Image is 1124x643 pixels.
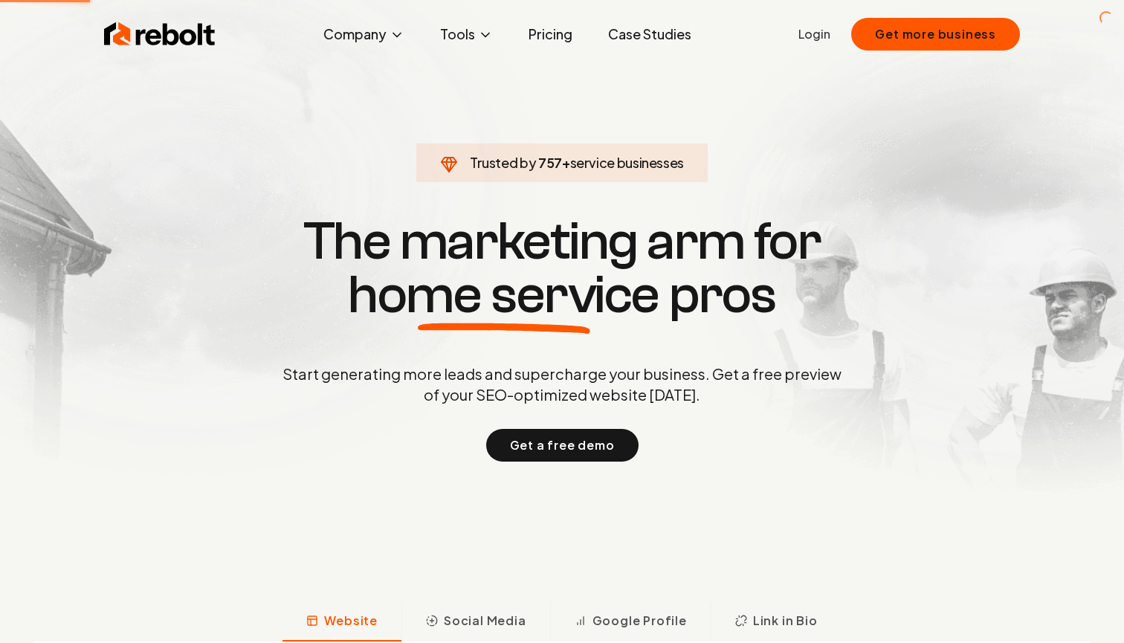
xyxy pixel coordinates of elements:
[444,612,526,630] span: Social Media
[753,612,818,630] span: Link in Bio
[311,19,416,49] button: Company
[592,612,687,630] span: Google Profile
[205,215,919,322] h1: The marketing arm for pros
[550,603,711,642] button: Google Profile
[711,603,842,642] button: Link in Bio
[486,429,639,462] button: Get a free demo
[517,19,584,49] a: Pricing
[401,603,550,642] button: Social Media
[596,19,703,49] a: Case Studies
[851,18,1020,51] button: Get more business
[348,268,659,322] span: home service
[570,154,685,171] span: service businesses
[798,25,830,43] a: Login
[282,603,401,642] button: Website
[324,612,378,630] span: Website
[538,152,562,173] span: 757
[280,363,844,405] p: Start generating more leads and supercharge your business. Get a free preview of your SEO-optimiz...
[104,19,216,49] img: Rebolt Logo
[428,19,505,49] button: Tools
[470,154,536,171] span: Trusted by
[562,154,570,171] span: +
